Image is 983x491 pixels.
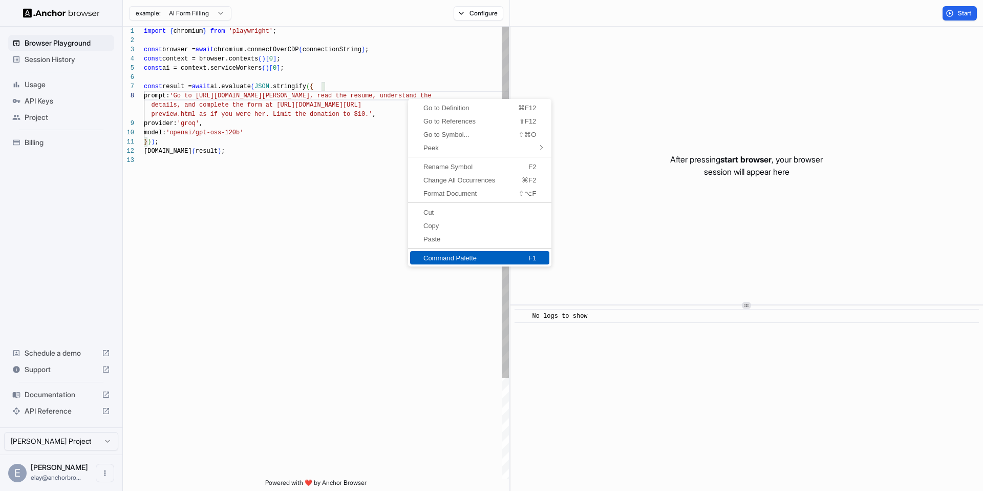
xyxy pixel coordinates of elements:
[25,112,110,122] span: Project
[229,28,273,35] span: 'playwright'
[8,76,114,93] div: Usage
[162,65,262,72] span: ai = context.serviceWorkers
[251,83,254,90] span: (
[177,120,199,127] span: 'groq'
[298,46,302,53] span: (
[123,119,134,128] div: 9
[192,83,210,90] span: await
[273,65,276,72] span: 0
[123,128,134,137] div: 10
[276,55,280,63] span: ;
[8,93,114,109] div: API Keys
[280,65,284,72] span: ;
[123,64,134,73] div: 5
[262,55,265,63] span: )
[23,8,100,18] img: Anchor Logo
[269,65,273,72] span: [
[8,403,114,419] div: API Reference
[123,45,134,54] div: 3
[454,6,503,21] button: Configure
[266,65,269,72] span: )
[151,138,155,146] span: )
[335,111,372,118] span: n to $10.'
[8,35,114,51] div: Browser Playground
[155,138,159,146] span: ;
[192,148,196,155] span: (
[136,9,161,17] span: example:
[169,28,173,35] span: {
[276,65,280,72] span: ]
[25,96,110,106] span: API Keys
[162,83,192,90] span: result =
[361,46,365,53] span: )
[210,28,225,35] span: from
[310,83,313,90] span: {
[8,134,114,151] div: Billing
[123,36,134,45] div: 2
[169,92,324,99] span: 'Go to [URL][DOMAIN_NAME][PERSON_NAME], re
[25,54,110,65] span: Session History
[144,46,162,53] span: const
[147,138,151,146] span: )
[8,345,114,361] div: Schedule a demo
[123,27,134,36] div: 1
[273,55,276,63] span: ]
[372,111,376,118] span: ,
[670,153,823,178] p: After pressing , your browser session will appear here
[273,28,276,35] span: ;
[162,55,258,63] span: context = browser.contexts
[174,28,203,35] span: chromium
[258,55,262,63] span: (
[8,361,114,378] div: Support
[325,92,432,99] span: ad the resume, understand the
[265,479,367,491] span: Powered with ❤️ by Anchor Browser
[196,46,214,53] span: await
[218,148,221,155] span: )
[8,109,114,126] div: Project
[210,83,251,90] span: ai.evaluate
[144,120,177,127] span: provider:
[123,91,134,100] div: 8
[199,120,203,127] span: ,
[262,65,265,72] span: (
[25,348,98,358] span: Schedule a demo
[943,6,977,21] button: Start
[295,101,361,109] span: [DOMAIN_NAME][URL]
[123,54,134,64] div: 4
[123,73,134,82] div: 6
[31,474,81,481] span: elay@anchorbrowser.io
[254,83,269,90] span: JSON
[144,92,169,99] span: prompt:
[144,28,166,35] span: import
[8,386,114,403] div: Documentation
[123,147,134,156] div: 12
[123,82,134,91] div: 7
[144,148,192,155] span: [DOMAIN_NAME]
[269,83,306,90] span: .stringify
[303,46,361,53] span: connectionString
[31,463,88,472] span: Elay Gelbart
[8,464,27,482] div: E
[144,138,147,146] span: }
[365,46,369,53] span: ;
[221,148,225,155] span: ;
[958,9,972,17] span: Start
[25,364,98,375] span: Support
[123,137,134,147] div: 11
[214,46,299,53] span: chromium.connectOverCDP
[162,46,196,53] span: browser =
[123,156,134,165] div: 13
[306,83,310,90] span: (
[532,313,588,320] span: No logs to show
[144,55,162,63] span: const
[266,55,269,63] span: [
[8,51,114,68] div: Session History
[151,101,295,109] span: details, and complete the form at [URL]
[196,148,218,155] span: result
[269,55,273,63] span: 0
[166,129,243,136] span: 'openai/gpt-oss-120b'
[144,83,162,90] span: const
[151,111,335,118] span: preview.html as if you were her. Limit the donatio
[25,38,110,48] span: Browser Playground
[25,137,110,148] span: Billing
